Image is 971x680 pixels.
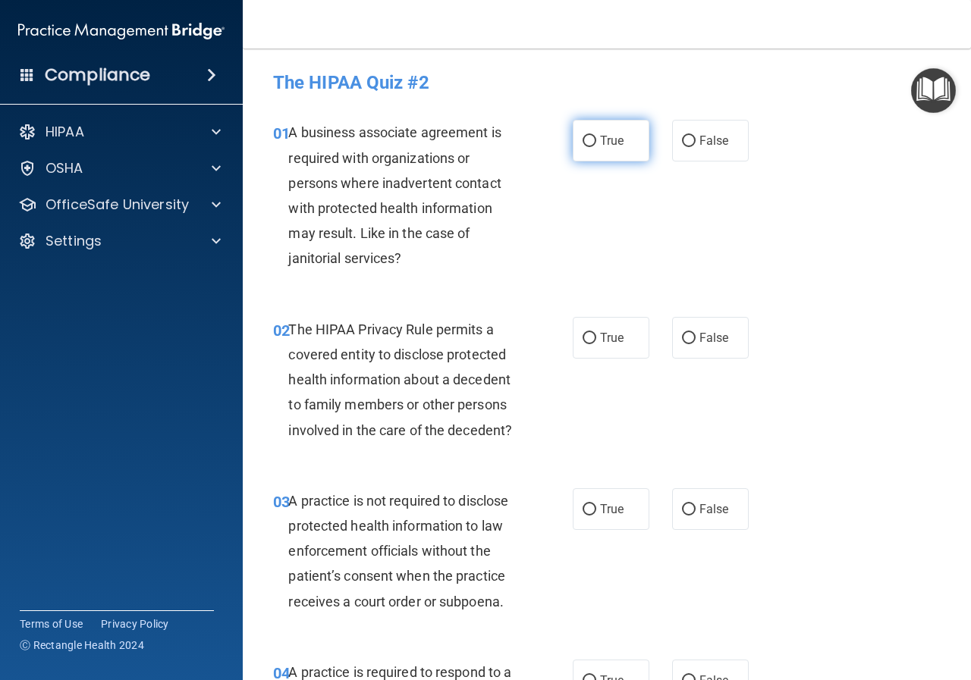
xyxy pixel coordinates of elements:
[699,502,729,516] span: False
[46,123,84,141] p: HIPAA
[18,196,221,214] a: OfficeSafe University
[288,493,508,609] span: A practice is not required to disclose protected health information to law enforcement officials ...
[709,572,953,633] iframe: Drift Widget Chat Controller
[273,321,290,340] span: 02
[18,159,221,177] a: OSHA
[682,504,696,515] input: False
[583,136,596,147] input: True
[583,504,596,515] input: True
[101,616,169,631] a: Privacy Policy
[699,331,729,345] span: False
[600,502,624,516] span: True
[46,159,83,177] p: OSHA
[682,333,696,344] input: False
[600,331,624,345] span: True
[18,16,225,46] img: PMB logo
[273,73,941,92] h4: The HIPAA Quiz #2
[273,493,290,511] span: 03
[18,232,221,250] a: Settings
[45,64,150,86] h4: Compliance
[20,638,144,653] span: Ⓒ Rectangle Health 2024
[682,136,696,147] input: False
[46,196,189,214] p: OfficeSafe University
[583,333,596,344] input: True
[20,616,83,631] a: Terms of Use
[288,124,501,266] span: A business associate agreement is required with organizations or persons where inadvertent contac...
[288,321,512,438] span: The HIPAA Privacy Rule permits a covered entity to disclose protected health information about a ...
[18,123,221,141] a: HIPAA
[600,133,624,148] span: True
[46,232,102,250] p: Settings
[699,133,729,148] span: False
[911,68,956,113] button: Open Resource Center
[273,124,290,143] span: 01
